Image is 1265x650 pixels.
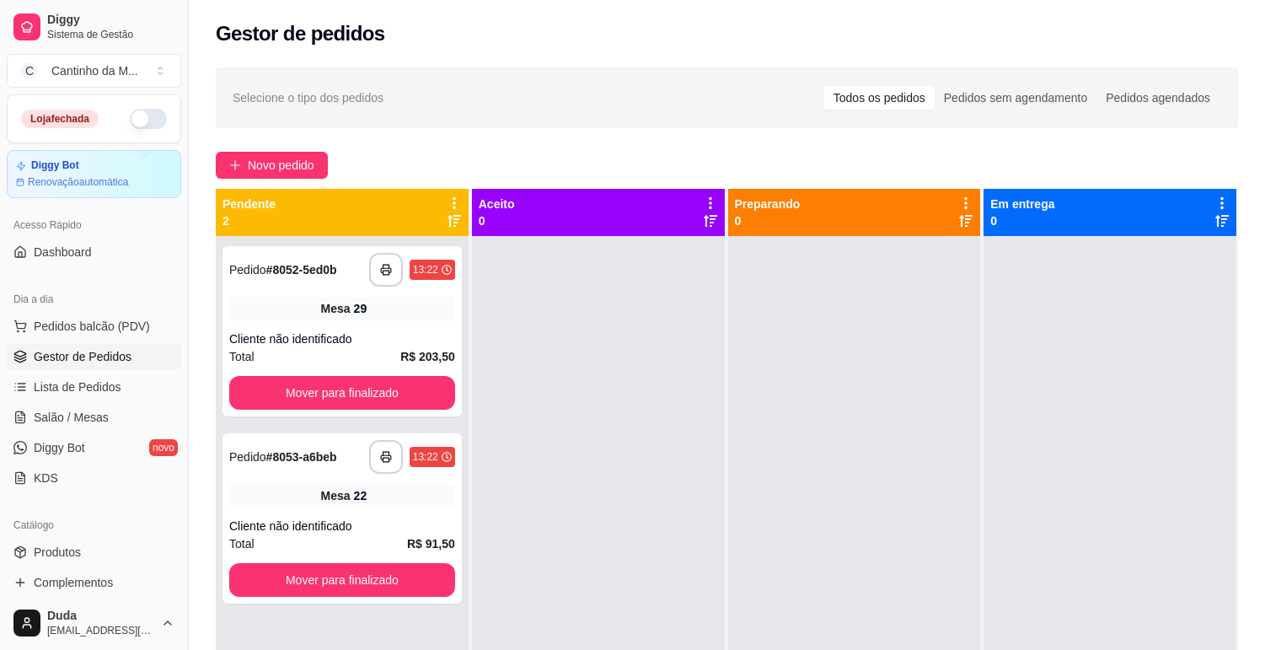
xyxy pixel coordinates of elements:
[229,518,455,535] div: Cliente não identificado
[407,537,455,551] strong: R$ 91,50
[479,196,515,212] p: Aceito
[233,89,383,107] span: Selecione o tipo dos pedidos
[47,609,154,624] span: Duda
[824,86,935,110] div: Todos os pedidos
[7,373,181,400] a: Lista de Pedidos
[7,512,181,539] div: Catálogo
[51,62,138,79] div: Cantinho da M ...
[31,159,79,172] article: Diggy Bot
[229,330,455,347] div: Cliente não identificado
[222,196,276,212] p: Pendente
[7,313,181,340] button: Pedidos balcão (PDV)
[7,212,181,239] div: Acesso Rápido
[34,244,92,261] span: Dashboard
[479,212,515,229] p: 0
[413,263,438,277] div: 13:22
[21,110,99,128] div: Loja fechada
[34,544,81,561] span: Produtos
[7,434,181,461] a: Diggy Botnovo
[735,212,801,229] p: 0
[248,156,314,175] span: Novo pedido
[47,13,174,28] span: Diggy
[7,603,181,643] button: Duda[EMAIL_ADDRESS][DOMAIN_NAME]
[990,212,1054,229] p: 0
[47,624,154,637] span: [EMAIL_ADDRESS][DOMAIN_NAME]
[229,563,455,597] button: Mover para finalizado
[321,300,351,317] span: Mesa
[266,263,337,277] strong: # 8052-5ed0b
[7,539,181,566] a: Produtos
[34,379,121,395] span: Lista de Pedidos
[216,152,328,179] button: Novo pedido
[222,212,276,229] p: 2
[7,569,181,596] a: Complementos
[229,347,255,366] span: Total
[34,348,131,365] span: Gestor de Pedidos
[34,470,58,486] span: KDS
[7,239,181,266] a: Dashboard
[354,487,367,504] div: 22
[266,450,337,464] strong: # 8053-a6beb
[935,86,1096,110] div: Pedidos sem agendamento
[7,150,181,198] a: Diggy BotRenovaçãoautomática
[229,376,455,410] button: Mover para finalizado
[229,535,255,553] span: Total
[7,54,181,88] button: Select a team
[216,20,385,47] h2: Gestor de pedidos
[7,286,181,313] div: Dia a dia
[7,343,181,370] a: Gestor de Pedidos
[34,409,109,426] span: Salão / Mesas
[990,196,1054,212] p: Em entrega
[354,300,367,317] div: 29
[229,450,266,464] span: Pedido
[34,439,85,456] span: Diggy Bot
[47,28,174,41] span: Sistema de Gestão
[229,159,241,171] span: plus
[28,175,128,189] article: Renovação automática
[735,196,801,212] p: Preparando
[413,450,438,464] div: 13:22
[1096,86,1219,110] div: Pedidos agendados
[7,465,181,492] a: KDS
[229,263,266,277] span: Pedido
[321,487,351,504] span: Mesa
[34,574,113,591] span: Complementos
[400,350,455,363] strong: R$ 203,50
[130,109,167,129] button: Alterar Status
[7,7,181,47] a: DiggySistema de Gestão
[21,62,38,79] span: C
[34,318,150,335] span: Pedidos balcão (PDV)
[7,404,181,431] a: Salão / Mesas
